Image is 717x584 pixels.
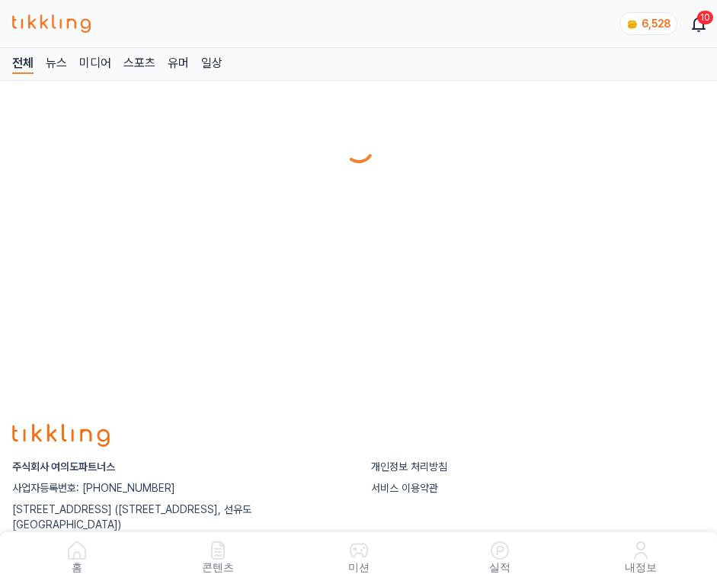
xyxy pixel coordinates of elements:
a: 내정보 [570,538,711,578]
a: 일상 [201,54,222,74]
a: coin 6,528 [619,12,674,35]
img: 콘텐츠 [209,541,227,560]
a: 유머 [168,54,189,74]
button: 미션 [288,538,429,578]
p: 주식회사 여의도파트너스 [12,459,347,474]
p: [STREET_ADDRESS] ([STREET_ADDRESS], 선유도 [GEOGRAPHIC_DATA]) [12,502,347,532]
a: 서비스 이용약관 [371,482,438,494]
a: 개인정보 처리방침 [371,460,447,473]
p: 콘텐츠 [202,560,234,575]
img: 실적 [491,541,509,560]
p: 실적 [489,560,511,575]
div: 10 [697,11,713,24]
a: 홈 [6,538,147,578]
img: logo [12,424,110,447]
p: 사업자등록번호: [PHONE_NUMBER] [12,480,347,496]
a: 실적 [429,538,570,578]
img: 미션 [350,541,368,560]
span: 6,528 [642,18,671,30]
p: 내정보 [625,560,657,575]
a: 스포츠 [123,54,155,74]
img: coin [626,18,639,30]
a: 콘텐츠 [147,538,288,578]
a: 10 [693,14,705,33]
a: 미디어 [79,54,111,74]
img: 티끌링 [12,14,91,33]
img: 내정보 [632,541,650,560]
a: 전체 [12,54,34,74]
a: 뉴스 [46,54,67,74]
p: 미션 [348,560,370,575]
p: 홈 [72,560,82,575]
img: 홈 [68,541,86,560]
